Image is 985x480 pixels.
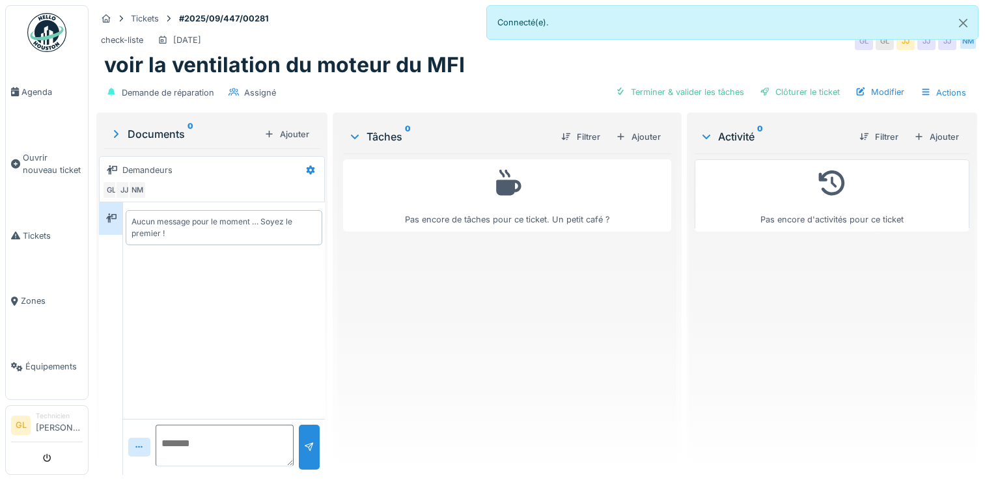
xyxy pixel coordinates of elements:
div: Pas encore de tâches pour ce ticket. Un petit café ? [352,165,663,226]
div: Filtrer [556,128,605,146]
div: Terminer & valider les tâches [610,83,749,101]
div: Filtrer [854,128,904,146]
sup: 0 [187,126,193,142]
div: GL [855,32,873,50]
a: Ouvrir nouveau ticket [6,125,88,203]
img: Badge_color-CXgf-gQk.svg [27,13,66,52]
span: Équipements [25,360,83,373]
div: Clôturer le ticket [755,83,845,101]
h1: voir la ventilation du moteur du MFI [104,53,465,77]
div: check-liste [101,34,143,46]
div: Tâches [348,129,551,144]
div: [DATE] [173,34,201,46]
div: Actions [915,83,972,102]
div: Ajouter [909,128,964,146]
a: Équipements [6,334,88,399]
div: GL [876,32,894,50]
div: Aucun message pour le moment … Soyez le premier ! [132,216,316,239]
li: [PERSON_NAME] [36,411,83,439]
div: Connecté(e). [486,5,979,40]
div: Demandeurs [122,164,173,176]
a: Tickets [6,203,88,269]
div: GL [102,181,120,199]
div: JJ [917,32,936,50]
sup: 0 [757,129,763,144]
div: Ajouter [259,126,314,143]
div: JJ [896,32,915,50]
div: Assigné [244,87,276,99]
div: NM [959,32,977,50]
div: NM [128,181,146,199]
span: Tickets [23,230,83,242]
div: Demande de réparation [122,87,214,99]
strong: #2025/09/447/00281 [174,12,274,25]
div: JJ [938,32,956,50]
div: Documents [109,126,259,142]
li: GL [11,416,31,435]
div: JJ [115,181,133,199]
sup: 0 [405,129,411,144]
div: Activité [700,129,849,144]
a: GL Technicien[PERSON_NAME] [11,411,83,442]
div: Modifier [850,83,909,101]
span: Agenda [21,86,83,98]
div: Pas encore d'activités pour ce ticket [703,165,961,226]
div: Technicien [36,411,83,421]
div: Tickets [131,12,159,25]
button: Close [949,6,978,40]
a: Zones [6,269,88,334]
span: Ouvrir nouveau ticket [23,152,83,176]
div: Ajouter [611,128,666,146]
span: Zones [21,295,83,307]
a: Agenda [6,59,88,125]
